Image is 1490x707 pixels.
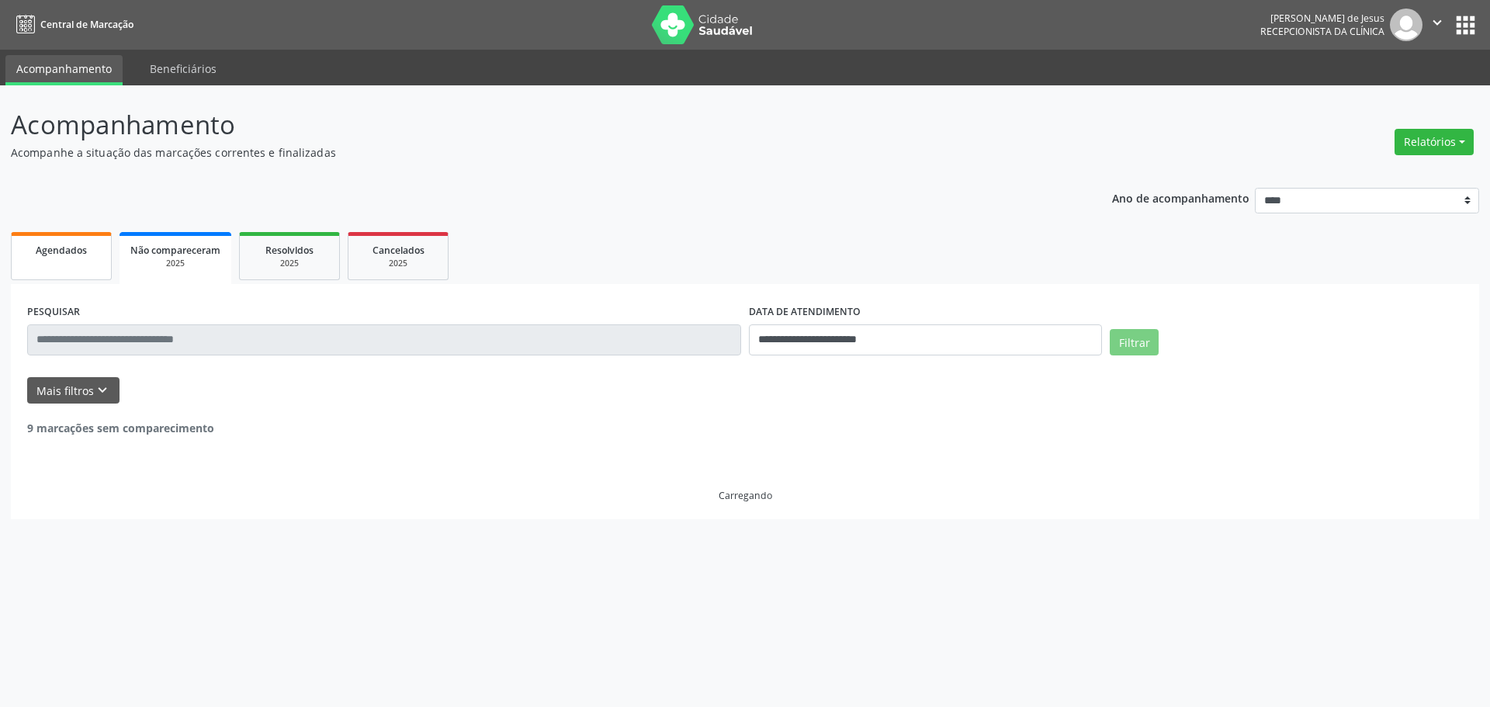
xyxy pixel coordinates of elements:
[1260,25,1384,38] span: Recepcionista da clínica
[1422,9,1452,41] button: 
[36,244,87,257] span: Agendados
[359,258,437,269] div: 2025
[27,377,120,404] button: Mais filtroskeyboard_arrow_down
[27,421,214,435] strong: 9 marcações sem comparecimento
[251,258,328,269] div: 2025
[749,300,861,324] label: DATA DE ATENDIMENTO
[1110,329,1159,355] button: Filtrar
[1390,9,1422,41] img: img
[94,382,111,399] i: keyboard_arrow_down
[372,244,424,257] span: Cancelados
[40,18,133,31] span: Central de Marcação
[11,144,1038,161] p: Acompanhe a situação das marcações correntes e finalizadas
[139,55,227,82] a: Beneficiários
[1429,14,1446,31] i: 
[265,244,314,257] span: Resolvidos
[27,300,80,324] label: PESQUISAR
[1112,188,1249,207] p: Ano de acompanhamento
[719,489,772,502] div: Carregando
[1260,12,1384,25] div: [PERSON_NAME] de Jesus
[1452,12,1479,39] button: apps
[5,55,123,85] a: Acompanhamento
[11,12,133,37] a: Central de Marcação
[130,244,220,257] span: Não compareceram
[130,258,220,269] div: 2025
[11,106,1038,144] p: Acompanhamento
[1395,129,1474,155] button: Relatórios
